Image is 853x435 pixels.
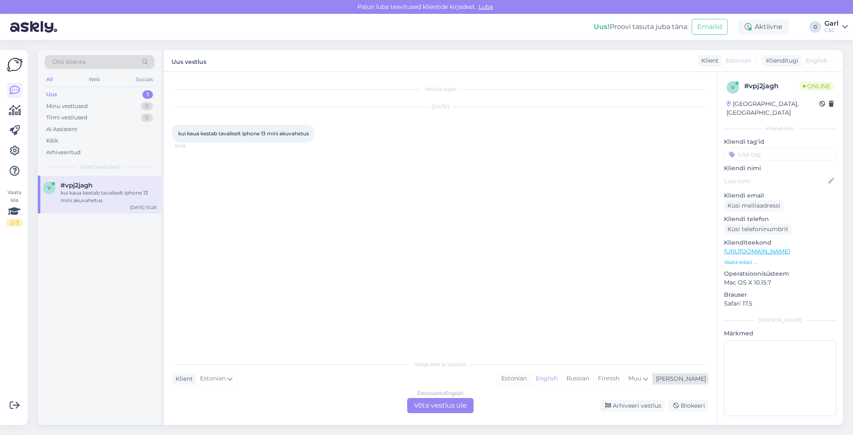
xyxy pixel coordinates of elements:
div: 0 [141,102,153,111]
span: Muu [628,374,641,382]
label: Uus vestlus [171,55,206,66]
div: Klienditugi [763,56,798,65]
p: Kliendi email [724,191,836,200]
b: Uus! [594,23,610,31]
a: GarlC&C [824,20,848,34]
span: 10:28 [175,143,206,149]
img: Askly Logo [7,57,23,73]
span: Online [800,82,834,91]
div: Aktiivne [738,19,789,34]
p: Mac OS X 10.15.7 [724,278,836,287]
span: #vpj2jagh [61,182,92,189]
p: Brauser [724,290,836,299]
div: AI Assistent [46,125,77,134]
div: Tiimi vestlused [46,113,87,122]
span: Estonian [200,374,226,383]
div: kui kaua kestab tavaliselt iphone 13 mini akuvahetus [61,189,156,204]
div: Estonian [497,372,531,385]
div: C&C [824,27,839,34]
div: G [809,21,821,33]
div: [DATE] [172,103,708,111]
div: [PERSON_NAME] [724,316,836,324]
span: Otsi kliente [52,58,86,66]
span: English [806,56,827,65]
p: Safari 17.5 [724,299,836,308]
div: Arhiveeri vestlus [600,400,665,411]
div: [DATE] 10:28 [130,204,156,211]
p: Kliendi nimi [724,164,836,173]
div: 2 / 3 [7,219,22,227]
div: English [531,372,562,385]
div: Web [87,74,102,85]
div: Minu vestlused [46,102,88,111]
div: # vpj2jagh [744,81,800,91]
p: Operatsioonisüsteem [724,269,836,278]
div: Vestlus algas [172,85,708,93]
div: Russian [562,372,593,385]
button: Emailid [692,19,728,35]
div: [PERSON_NAME] [653,374,706,383]
p: Vaata edasi ... [724,258,836,266]
span: kui kaua kestab tavaliselt iphone 13 mini akuvahetus [178,130,309,137]
span: v [731,84,735,90]
p: Kliendi telefon [724,215,836,224]
span: Uued vestlused [80,163,119,171]
p: Märkmed [724,329,836,338]
div: [GEOGRAPHIC_DATA], [GEOGRAPHIC_DATA] [727,100,819,117]
span: v [47,185,51,191]
input: Lisa nimi [724,177,827,186]
div: 1 [142,90,153,99]
a: [URL][DOMAIN_NAME] [724,248,790,255]
div: Blokeeri [668,400,708,411]
div: Uus [46,90,57,99]
input: Lisa tag [724,148,836,161]
span: Luba [476,3,495,11]
p: Kliendi tag'id [724,137,836,146]
div: Küsi telefoninumbrit [724,224,792,235]
div: Küsi meiliaadressi [724,200,784,211]
span: Estonian [726,56,751,65]
div: Arhiveeritud [46,148,81,157]
div: Finnish [593,372,624,385]
div: Võta vestlus üle [407,398,474,413]
div: Vaata siia [7,189,22,227]
div: Garl [824,20,839,27]
div: Proovi tasuta juba täna: [594,22,688,32]
div: All [45,74,54,85]
div: 0 [141,113,153,122]
div: Valige keel ja vastake [172,361,708,368]
div: Kliendi info [724,125,836,132]
p: Klienditeekond [724,238,836,247]
div: Klient [698,56,719,65]
div: Kõik [46,137,58,145]
div: Klient [172,374,193,383]
div: Estonian to English [417,390,463,397]
div: Socials [134,74,155,85]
